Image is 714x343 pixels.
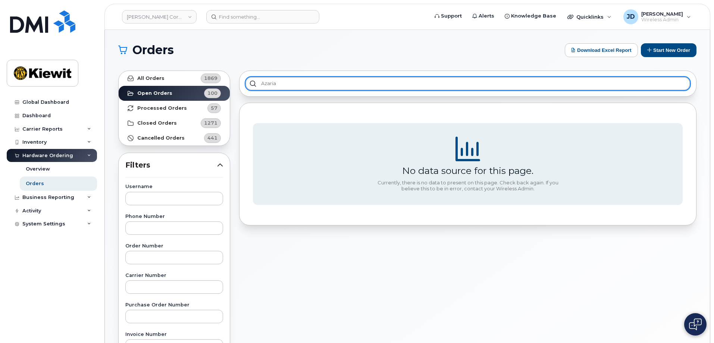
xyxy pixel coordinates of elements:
[375,180,561,191] div: Currently, there is no data to present on this page. Check back again. If you believe this to be ...
[689,318,702,330] img: Open chat
[137,75,165,81] strong: All Orders
[137,105,187,111] strong: Processed Orders
[565,43,638,57] button: Download Excel Report
[119,131,230,146] a: Cancelled Orders441
[641,43,696,57] button: Start New Order
[119,86,230,101] a: Open Orders100
[119,116,230,131] a: Closed Orders1271
[119,101,230,116] a: Processed Orders57
[125,303,223,308] label: Purchase Order Number
[125,332,223,337] label: Invoice Number
[119,71,230,86] a: All Orders1869
[125,184,223,189] label: Username
[402,165,533,176] div: No data source for this page.
[125,160,217,171] span: Filters
[207,90,217,97] span: 100
[125,244,223,249] label: Order Number
[137,90,172,96] strong: Open Orders
[204,119,217,127] span: 1271
[137,135,185,141] strong: Cancelled Orders
[125,214,223,219] label: Phone Number
[211,105,217,112] span: 57
[125,273,223,278] label: Carrier Number
[137,120,177,126] strong: Closed Orders
[245,77,690,90] input: Search in orders
[132,44,174,56] span: Orders
[204,75,217,82] span: 1869
[207,134,217,141] span: 441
